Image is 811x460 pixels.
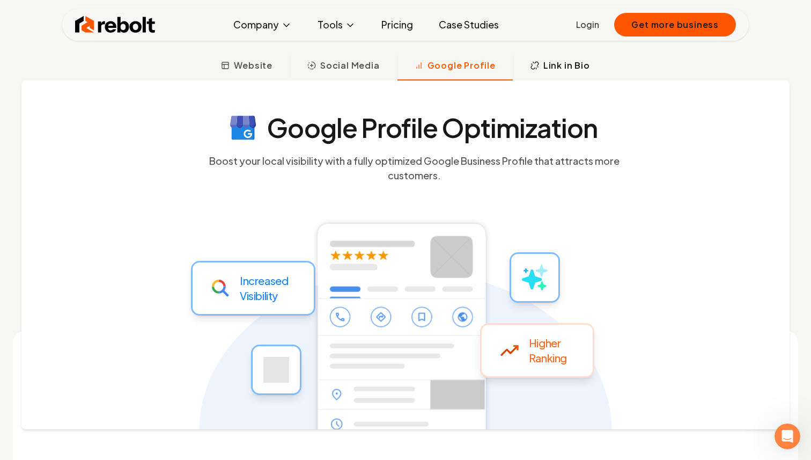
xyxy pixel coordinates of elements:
[373,14,422,35] a: Pricing
[513,53,607,81] button: Link in Bio
[543,59,590,72] span: Link in Bio
[290,53,397,81] button: Social Media
[397,53,513,81] button: Google Profile
[75,14,156,35] img: Rebolt Logo
[430,14,507,35] a: Case Studies
[427,59,496,72] span: Google Profile
[225,14,300,35] button: Company
[234,59,272,72] span: Website
[320,59,380,72] span: Social Media
[267,115,598,141] h4: Google Profile Optimization
[309,14,364,35] button: Tools
[529,335,567,366] p: Higher Ranking
[240,273,288,303] p: Increased Visibility
[614,13,736,36] button: Get more business
[204,53,290,81] button: Website
[775,424,800,449] iframe: Intercom live chat
[576,18,599,31] a: Login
